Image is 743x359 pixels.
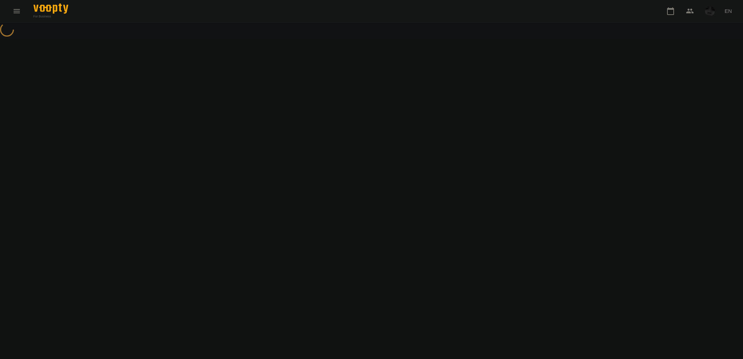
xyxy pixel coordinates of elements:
[705,6,715,16] img: c21352688f5787f21f3ea42016bcdd1d.jpg
[8,3,25,20] button: Menu
[33,14,68,18] span: For Business
[722,5,735,17] button: EN
[33,3,68,14] img: Voopty Logo
[725,7,732,15] span: EN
